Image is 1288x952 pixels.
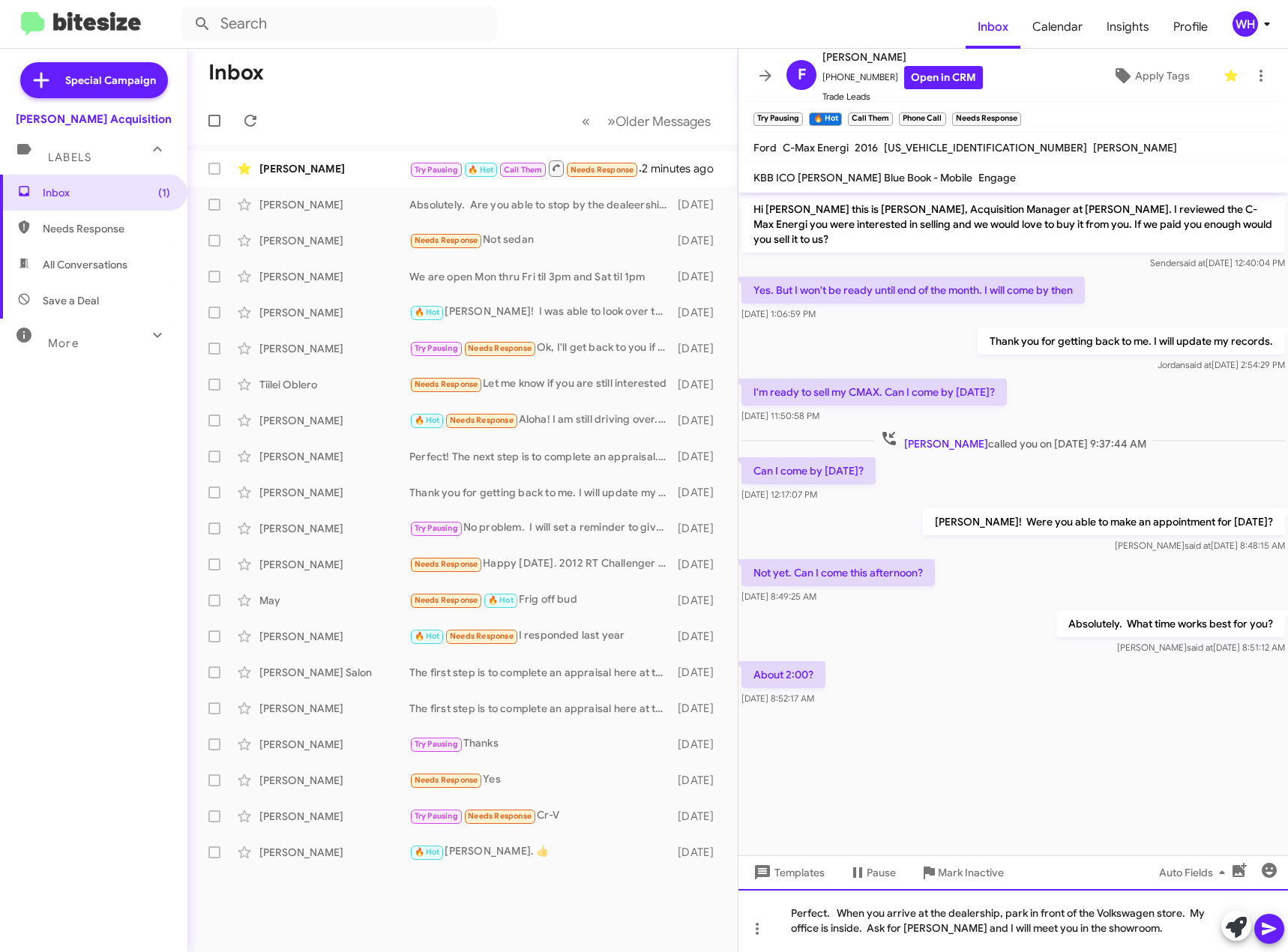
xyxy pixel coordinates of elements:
div: [DATE] [675,305,726,320]
div: Perfect! The next step is to complete an appraisal. Once complete, we can make you an offer. Are ... [409,449,675,464]
button: Next [598,106,720,136]
div: [DATE] [675,485,726,500]
span: Auto Fields [1159,859,1231,886]
div: [PERSON_NAME] [259,773,409,788]
span: 🔥 Hot [488,595,514,605]
div: [DATE] [675,593,726,608]
div: [PERSON_NAME] [259,197,409,212]
span: Inbox [43,185,170,200]
span: [DATE] 12:17:07 PM [741,489,817,500]
span: Profile [1161,5,1220,49]
div: 2 minutes ago [642,161,726,176]
span: [DATE] 8:49:25 AM [741,591,816,602]
span: 🔥 Hot [415,631,440,641]
span: Needs Response [43,221,170,236]
div: [DATE] [675,197,726,212]
span: said at [1179,257,1206,268]
span: » [607,112,616,130]
div: We are open Mon thru Fri til 3pm and Sat til 1pm [409,269,675,284]
span: Mark Inactive [938,859,1004,886]
span: [PERSON_NAME] [DATE] 8:51:12 AM [1117,642,1285,653]
div: Aloha! I am still driving over. I'll be there in about 7 minutes. Mahalo! [409,412,675,429]
p: Absolutely. What time works best for you? [1056,610,1285,637]
div: [DATE] [675,269,726,284]
span: More [48,337,79,350]
span: Apply Tags [1135,62,1190,89]
p: Hi [PERSON_NAME] this is [PERSON_NAME], Acquisition Manager at [PERSON_NAME]. I reviewed the C-Ma... [741,196,1285,253]
span: Templates [750,859,825,886]
span: [PERSON_NAME] [1093,141,1177,154]
div: [PERSON_NAME] Acquisition [16,112,172,127]
div: [DATE] [675,233,726,248]
span: Try Pausing [415,343,458,353]
nav: Page navigation example [574,106,720,136]
div: [DATE] [675,557,726,572]
span: Save a Deal [43,293,99,308]
a: Special Campaign [20,62,168,98]
div: [PERSON_NAME] [259,305,409,320]
h1: Inbox [208,61,264,85]
div: [PERSON_NAME] [259,557,409,572]
span: Needs Response [468,343,532,353]
div: Frig off bud [409,591,675,609]
a: Insights [1095,5,1161,49]
span: KBB ICO [PERSON_NAME] Blue Book - Mobile [753,171,972,184]
p: Thank you for getting back to me. I will update my records. [978,328,1285,355]
div: WH [1233,11,1258,37]
span: Needs Response [415,559,478,569]
div: [PERSON_NAME] [259,233,409,248]
div: [PERSON_NAME]. 👍 [409,843,675,861]
div: The first step is to complete an appraisal here at the dealership. Once we complete an inspection... [409,701,675,716]
span: [DATE] 1:06:59 PM [741,308,816,319]
div: Yes [409,771,675,789]
div: [PERSON_NAME] [259,449,409,464]
span: Ford [753,141,777,154]
button: Apply Tags [1086,62,1216,89]
div: The first step is to complete an appraisal here at the dealership. Once we complete an inspection... [409,665,675,680]
span: [PERSON_NAME] [DATE] 8:48:15 AM [1115,540,1285,551]
span: Needs Response [468,811,532,821]
span: 🔥 Hot [468,165,493,175]
button: WH [1220,11,1272,37]
div: [DATE] [675,845,726,860]
span: [PHONE_NUMBER] [822,66,983,89]
p: Yes. But I won't be ready until end of the month. I will come by then [741,277,1085,304]
span: Engage [978,171,1016,184]
span: Pause [867,859,896,886]
span: [DATE] 8:52:17 AM [741,693,814,704]
span: Jordan [DATE] 2:54:29 PM [1158,359,1285,370]
span: 🔥 Hot [415,307,440,317]
span: F [798,63,806,87]
div: I responded last year [409,627,675,645]
div: [PERSON_NAME]! I was able to look over the vehicle. Is it possible to give me a call at your earl... [409,304,675,321]
div: [PERSON_NAME] Salon [259,665,409,680]
span: [DATE] 11:50:58 PM [741,410,819,421]
a: Calendar [1020,5,1095,49]
span: said at [1185,540,1211,551]
p: About 2:00? [741,661,825,688]
span: Labels [48,151,91,164]
button: Auto Fields [1147,859,1243,886]
div: [PERSON_NAME] [259,701,409,716]
div: [PERSON_NAME] [259,161,409,176]
span: (1) [158,185,170,200]
div: [DATE] [675,413,726,428]
small: Call Them [848,112,893,126]
span: Special Campaign [65,73,156,88]
span: Try Pausing [415,523,458,533]
span: Try Pausing [415,811,458,821]
p: Not yet. Can I come this afternoon? [741,559,935,586]
div: [DATE] [675,377,726,392]
div: [PERSON_NAME] [259,269,409,284]
div: Not sedan [409,232,675,249]
small: Try Pausing [753,112,803,126]
span: Needs Response [450,415,514,425]
div: [DATE] [675,701,726,716]
div: Absolutely. Are you able to stop by the dealeership [DATE]? [409,197,675,212]
p: [PERSON_NAME]! Were you able to make an appointment for [DATE]? [923,508,1285,535]
span: Try Pausing [415,165,458,175]
small: Phone Call [899,112,945,126]
div: Thank you for getting back to me. I will update my records. [409,485,675,500]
